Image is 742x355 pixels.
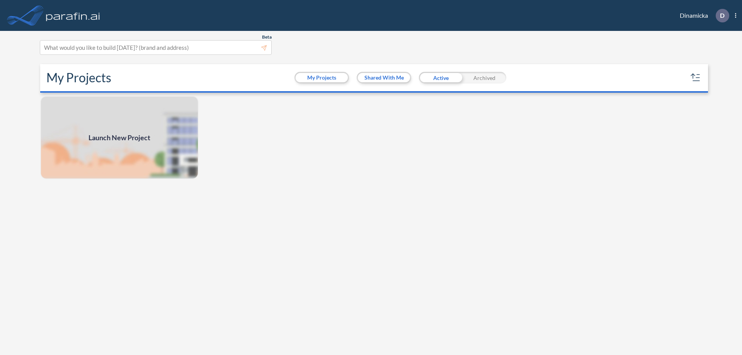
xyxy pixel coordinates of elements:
[40,96,199,179] img: add
[720,12,725,19] p: D
[262,34,272,40] span: Beta
[44,8,102,23] img: logo
[46,70,111,85] h2: My Projects
[40,96,199,179] a: Launch New Project
[358,73,410,82] button: Shared With Me
[668,9,736,22] div: Dinamicka
[689,71,702,84] button: sort
[463,72,506,83] div: Archived
[88,132,150,143] span: Launch New Project
[296,73,348,82] button: My Projects
[419,72,463,83] div: Active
